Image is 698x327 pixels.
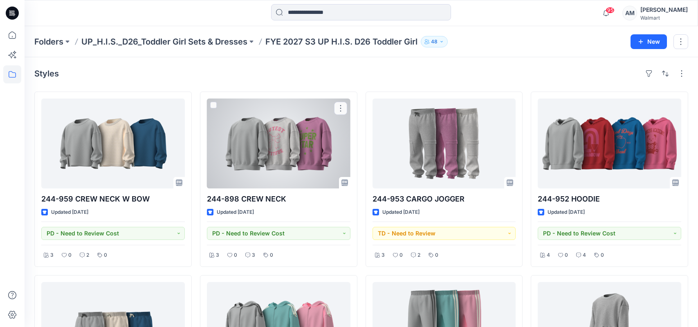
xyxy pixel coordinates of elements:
div: Walmart [640,15,688,21]
p: 244-898 CREW NECK [207,193,350,205]
p: 0 [435,251,438,260]
a: 244-898 CREW NECK [207,99,350,188]
p: 3 [252,251,255,260]
span: 95 [606,7,615,13]
div: [PERSON_NAME] [640,5,688,15]
h4: Styles [34,69,59,78]
p: 2 [417,251,420,260]
p: 0 [234,251,237,260]
p: 0 [104,251,107,260]
p: 3 [50,251,54,260]
a: Folders [34,36,63,47]
p: Updated [DATE] [217,208,254,217]
div: AM [622,6,637,20]
p: 48 [431,37,438,46]
p: 244-952 HOODIE [538,193,681,205]
button: New [631,34,667,49]
p: 244-959 CREW NECK W BOW [41,193,185,205]
p: 2 [86,251,89,260]
p: 0 [565,251,568,260]
p: Updated [DATE] [51,208,88,217]
p: 0 [68,251,72,260]
p: 3 [216,251,219,260]
p: Updated [DATE] [548,208,585,217]
button: 48 [421,36,448,47]
p: FYE 2027 S3 UP H.I.S. D26 Toddler Girl [265,36,417,47]
a: 244-959 CREW NECK W BOW [41,99,185,188]
p: 0 [399,251,403,260]
a: UP_H.I.S._D26_Toddler Girl Sets & Dresses [81,36,247,47]
p: 3 [382,251,385,260]
p: 244-953 CARGO JOGGER [373,193,516,205]
p: 4 [583,251,586,260]
p: 4 [547,251,550,260]
a: 244-953 CARGO JOGGER [373,99,516,188]
p: 0 [270,251,273,260]
a: 244-952 HOODIE [538,99,681,188]
p: Updated [DATE] [382,208,420,217]
p: 0 [601,251,604,260]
